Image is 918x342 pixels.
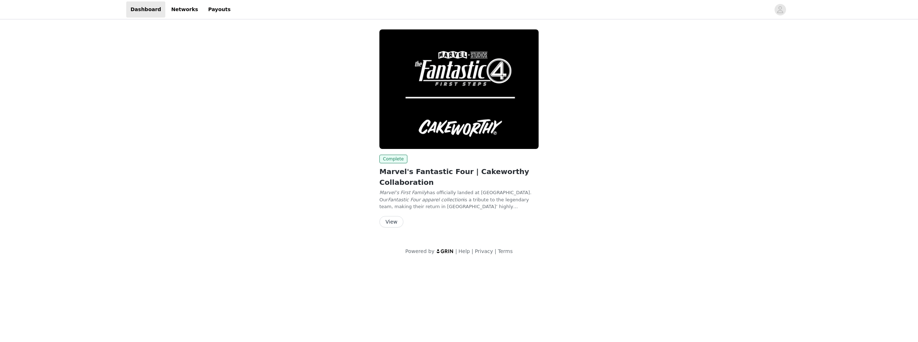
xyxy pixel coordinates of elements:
a: Payouts [204,1,235,18]
a: Terms [498,248,512,254]
span: Complete [379,155,407,163]
a: Privacy [475,248,493,254]
a: Networks [167,1,202,18]
img: Cakeworthy [379,29,539,149]
a: View [379,219,403,225]
span: | [455,248,457,254]
span: Powered by [405,248,434,254]
button: View [379,216,403,228]
div: avatar [777,4,784,15]
em: Fantastic Four apparel collection [388,197,464,202]
p: has officially landed at [GEOGRAPHIC_DATA]. Our is a tribute to the legendary team, making their ... [379,189,539,210]
img: logo [436,249,454,253]
em: Marvel’s First Family [379,190,427,195]
span: | [495,248,496,254]
h2: Marvel's Fantastic Four | Cakeworthy Collaboration [379,166,539,188]
a: Help [459,248,470,254]
span: | [472,248,473,254]
a: Dashboard [126,1,165,18]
